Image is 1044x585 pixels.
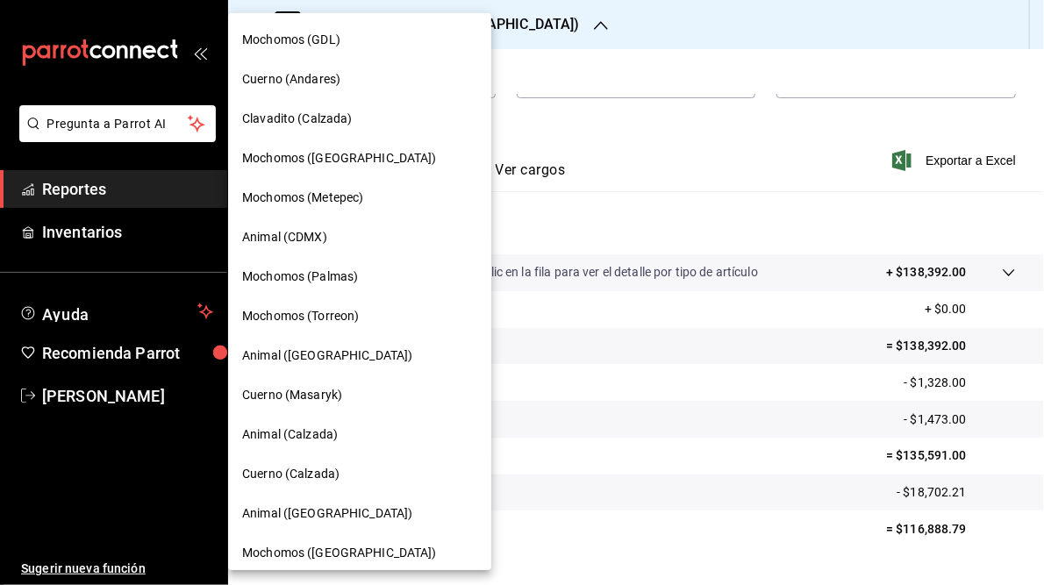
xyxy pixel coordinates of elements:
[242,465,340,483] span: Cuerno (Calzada)
[228,60,491,99] div: Cuerno (Andares)
[242,307,359,325] span: Mochomos (Torreon)
[228,178,491,218] div: Mochomos (Metepec)
[242,110,353,128] span: Clavadito (Calzada)
[242,544,437,562] span: Mochomos ([GEOGRAPHIC_DATA])
[242,346,412,365] span: Animal ([GEOGRAPHIC_DATA])
[242,386,342,404] span: Cuerno (Masaryk)
[228,296,491,336] div: Mochomos (Torreon)
[228,257,491,296] div: Mochomos (Palmas)
[228,454,491,494] div: Cuerno (Calzada)
[228,20,491,60] div: Mochomos (GDL)
[242,425,338,444] span: Animal (Calzada)
[242,228,327,246] span: Animal (CDMX)
[242,189,363,207] span: Mochomos (Metepec)
[228,99,491,139] div: Clavadito (Calzada)
[228,415,491,454] div: Animal (Calzada)
[242,268,358,286] span: Mochomos (Palmas)
[228,375,491,415] div: Cuerno (Masaryk)
[228,218,491,257] div: Animal (CDMX)
[242,31,340,49] span: Mochomos (GDL)
[228,336,491,375] div: Animal ([GEOGRAPHIC_DATA])
[228,139,491,178] div: Mochomos ([GEOGRAPHIC_DATA])
[228,533,491,573] div: Mochomos ([GEOGRAPHIC_DATA])
[242,70,340,89] span: Cuerno (Andares)
[228,494,491,533] div: Animal ([GEOGRAPHIC_DATA])
[242,149,437,168] span: Mochomos ([GEOGRAPHIC_DATA])
[242,504,412,523] span: Animal ([GEOGRAPHIC_DATA])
